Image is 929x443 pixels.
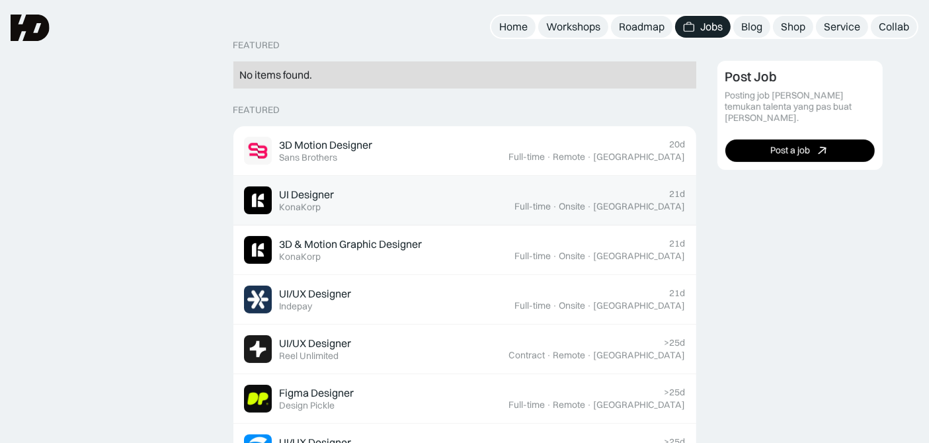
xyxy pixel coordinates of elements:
[233,325,696,374] a: Job ImageUI/UX DesignerReel Unlimited>25dContract·Remote·[GEOGRAPHIC_DATA]
[559,251,586,262] div: Onsite
[515,300,551,311] div: Full-time
[587,300,592,311] div: ·
[594,350,686,361] div: [GEOGRAPHIC_DATA]
[553,350,586,361] div: Remote
[547,350,552,361] div: ·
[700,20,723,34] div: Jobs
[280,152,338,163] div: Sans Brothers
[499,20,528,34] div: Home
[280,350,339,362] div: Reel Unlimited
[665,387,686,398] div: >25d
[559,300,586,311] div: Onsite
[773,16,813,38] a: Shop
[547,399,552,411] div: ·
[670,188,686,200] div: 21d
[515,251,551,262] div: Full-time
[594,201,686,212] div: [GEOGRAPHIC_DATA]
[553,399,586,411] div: Remote
[547,151,552,163] div: ·
[509,350,545,361] div: Contract
[280,337,352,350] div: UI/UX Designer
[665,337,686,348] div: >25d
[244,385,272,413] img: Job Image
[280,400,335,411] div: Design Pickle
[491,16,536,38] a: Home
[233,176,696,225] a: Job ImageUI DesignerKonaKorp21dFull-time·Onsite·[GEOGRAPHIC_DATA]
[725,69,778,85] div: Post Job
[280,287,352,301] div: UI/UX Designer
[233,40,280,51] div: Featured
[871,16,917,38] a: Collab
[240,68,690,82] div: No items found.
[546,20,600,34] div: Workshops
[515,201,551,212] div: Full-time
[244,286,272,313] img: Job Image
[675,16,731,38] a: Jobs
[670,288,686,299] div: 21d
[244,186,272,214] img: Job Image
[280,251,321,262] div: KonaKorp
[280,138,373,152] div: 3D Motion Designer
[594,399,686,411] div: [GEOGRAPHIC_DATA]
[770,145,810,156] div: Post a job
[587,151,592,163] div: ·
[879,20,909,34] div: Collab
[233,374,696,424] a: Job ImageFigma DesignerDesign Pickle>25dFull-time·Remote·[GEOGRAPHIC_DATA]
[244,137,272,165] img: Job Image
[594,251,686,262] div: [GEOGRAPHIC_DATA]
[280,301,313,312] div: Indepay
[587,350,592,361] div: ·
[594,300,686,311] div: [GEOGRAPHIC_DATA]
[741,20,762,34] div: Blog
[280,202,321,213] div: KonaKorp
[587,251,592,262] div: ·
[244,335,272,363] img: Job Image
[280,237,423,251] div: 3D & Motion Graphic Designer
[824,20,860,34] div: Service
[233,275,696,325] a: Job ImageUI/UX DesignerIndepay21dFull-time·Onsite·[GEOGRAPHIC_DATA]
[733,16,770,38] a: Blog
[553,151,586,163] div: Remote
[619,20,665,34] div: Roadmap
[725,90,875,123] div: Posting job [PERSON_NAME] temukan talenta yang pas buat [PERSON_NAME].
[725,140,875,162] a: Post a job
[233,126,696,176] a: Job Image3D Motion DesignerSans Brothers20dFull-time·Remote·[GEOGRAPHIC_DATA]
[670,139,686,150] div: 20d
[509,399,545,411] div: Full-time
[509,151,545,163] div: Full-time
[233,225,696,275] a: Job Image3D & Motion Graphic DesignerKonaKorp21dFull-time·Onsite·[GEOGRAPHIC_DATA]
[233,104,280,116] div: Featured
[280,188,335,202] div: UI Designer
[594,151,686,163] div: [GEOGRAPHIC_DATA]
[816,16,868,38] a: Service
[538,16,608,38] a: Workshops
[587,201,592,212] div: ·
[553,201,558,212] div: ·
[611,16,672,38] a: Roadmap
[280,386,354,400] div: Figma Designer
[587,399,592,411] div: ·
[553,300,558,311] div: ·
[244,236,272,264] img: Job Image
[781,20,805,34] div: Shop
[670,238,686,249] div: 21d
[559,201,586,212] div: Onsite
[553,251,558,262] div: ·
